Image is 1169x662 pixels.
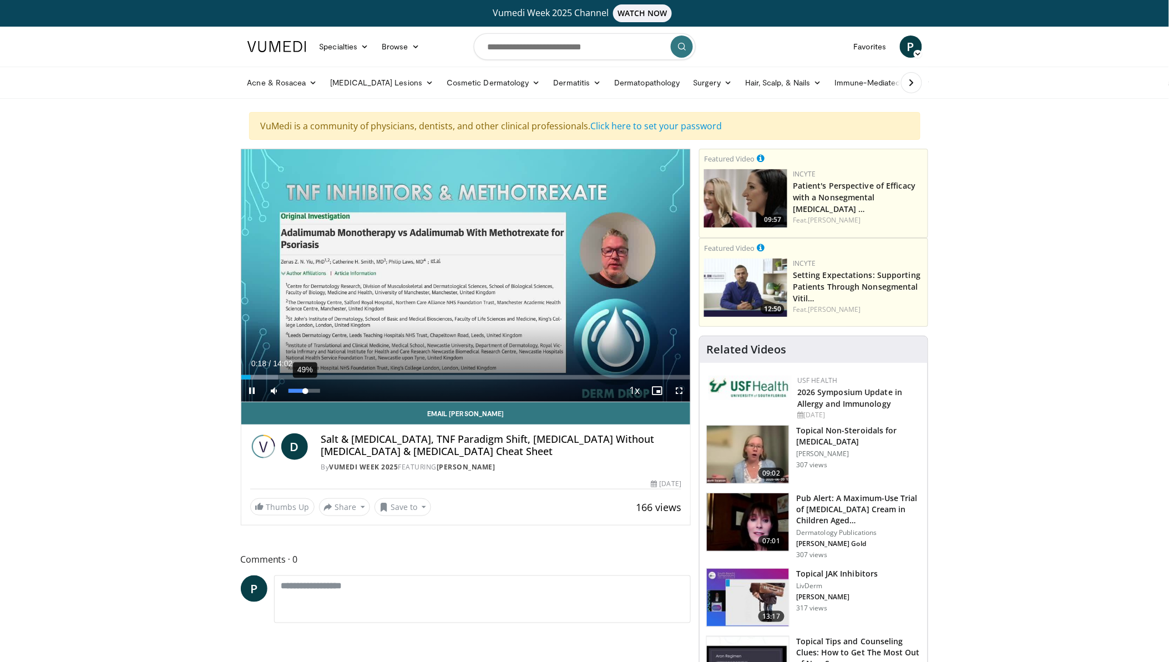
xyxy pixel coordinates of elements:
[796,604,827,613] p: 317 views
[758,611,785,622] span: 13:17
[440,72,546,94] a: Cosmetic Dermatology
[706,568,921,627] a: 13:17 Topical JAK Inhibitors LivDerm [PERSON_NAME] 317 views
[793,259,816,268] a: Incyte
[608,72,686,94] a: Dermatopathology
[796,449,921,458] p: [PERSON_NAME]
[900,36,922,58] a: P
[250,498,315,516] a: Thumbs Up
[646,380,668,402] button: Enable picture-in-picture mode
[704,243,755,253] small: Featured Video
[474,33,696,60] input: Search topics, interventions
[241,402,691,425] a: Email [PERSON_NAME]
[241,375,691,380] div: Progress Bar
[796,593,878,602] p: [PERSON_NAME]
[375,36,426,58] a: Browse
[651,479,681,489] div: [DATE]
[687,72,739,94] a: Surgery
[796,528,921,537] p: Dermatology Publications
[847,36,893,58] a: Favorites
[797,376,838,385] a: USF Health
[704,169,787,228] img: 2c48d197-61e9-423b-8908-6c4d7e1deb64.png.150x105_q85_crop-smart_upscale.jpg
[706,343,786,356] h4: Related Videos
[313,36,376,58] a: Specialties
[249,4,920,22] a: Vumedi Week 2025 ChannelWATCH NOW
[738,72,828,94] a: Hair, Scalp, & Nails
[796,568,878,579] h3: Topical JAK Inhibitors
[281,433,308,460] a: D
[793,180,915,214] a: Patient's Perspective of Efficacy with a Nonsegmental [MEDICAL_DATA] …
[264,380,286,402] button: Mute
[375,498,431,516] button: Save to
[758,535,785,547] span: 07:01
[707,493,789,551] img: e32a16a8-af25-496d-a4dc-7481d4d640ca.150x105_q85_crop-smart_upscale.jpg
[321,433,682,457] h4: Salt & [MEDICAL_DATA], TNF Paradigm Shift, [MEDICAL_DATA] Without [MEDICAL_DATA] & [MEDICAL_DATA]...
[668,380,690,402] button: Fullscreen
[289,389,320,393] div: Volume Level
[273,359,292,368] span: 14:02
[808,305,861,314] a: [PERSON_NAME]
[321,462,682,472] div: By FEATURING
[591,120,722,132] a: Click here to set your password
[793,215,923,225] div: Feat.
[247,41,306,52] img: VuMedi Logo
[796,582,878,590] p: LivDerm
[797,410,919,420] div: [DATE]
[704,259,787,317] img: 98b3b5a8-6d6d-4e32-b979-fd4084b2b3f2.png.150x105_q85_crop-smart_upscale.jpg
[761,215,785,225] span: 09:57
[547,72,608,94] a: Dermatitis
[613,4,672,22] span: WATCH NOW
[793,305,923,315] div: Feat.
[808,215,861,225] a: [PERSON_NAME]
[241,149,691,402] video-js: Video Player
[636,501,681,514] span: 166 views
[319,498,371,516] button: Share
[758,468,785,479] span: 09:02
[828,72,918,94] a: Immune-Mediated
[796,539,921,548] p: [PERSON_NAME] Gold
[761,304,785,314] span: 12:50
[793,169,816,179] a: Incyte
[706,425,921,484] a: 09:02 Topical Non-Steroidals for [MEDICAL_DATA] [PERSON_NAME] 307 views
[241,72,324,94] a: Acne & Rosacea
[704,154,755,164] small: Featured Video
[241,380,264,402] button: Pause
[704,259,787,317] a: 12:50
[706,493,921,559] a: 07:01 Pub Alert: A Maximum-Use Trial of [MEDICAL_DATA] Cream in Children Aged… Dermatology Public...
[797,387,902,409] a: 2026 Symposium Update in Allergy and Immunology
[704,169,787,228] a: 09:57
[796,461,827,469] p: 307 views
[241,552,691,567] span: Comments 0
[324,72,441,94] a: [MEDICAL_DATA] Lesions
[269,359,271,368] span: /
[249,112,920,140] div: VuMedi is a community of physicians, dentists, and other clinical professionals.
[707,569,789,626] img: d68fe5dc-4ecc-4cd5-bf46-e9677f0a0b6e.150x105_q85_crop-smart_upscale.jpg
[796,425,921,447] h3: Topical Non-Steroidals for [MEDICAL_DATA]
[796,550,827,559] p: 307 views
[707,426,789,483] img: 34a4b5e7-9a28-40cd-b963-80fdb137f70d.150x105_q85_crop-smart_upscale.jpg
[709,376,792,400] img: 6ba8804a-8538-4002-95e7-a8f8012d4a11.png.150x105_q85_autocrop_double_scale_upscale_version-0.2.jpg
[330,462,398,472] a: Vumedi Week 2025
[437,462,495,472] a: [PERSON_NAME]
[241,575,267,602] a: P
[251,359,266,368] span: 0:18
[624,380,646,402] button: Playback Rate
[250,433,277,460] img: Vumedi Week 2025
[793,270,920,304] a: Setting Expectations: Supporting Patients Through Nonsegmental Vitil…
[796,493,921,526] h3: Pub Alert: A Maximum-Use Trial of [MEDICAL_DATA] Cream in Children Aged…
